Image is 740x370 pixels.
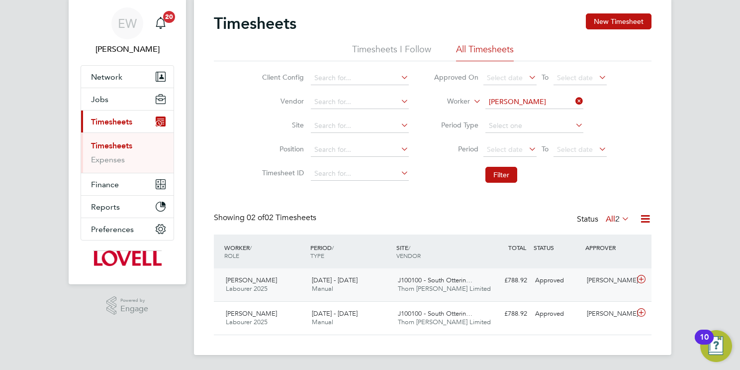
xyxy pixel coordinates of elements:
span: To [539,71,552,84]
div: [PERSON_NAME] [583,306,635,322]
label: Period [434,144,478,153]
label: Worker [425,97,470,107]
span: VENDOR [396,251,421,259]
span: Timesheets [91,117,132,126]
div: SITE [394,239,480,264]
label: Site [259,121,304,129]
input: Search for... [311,119,409,133]
span: 20 [163,11,175,23]
input: Search for... [311,167,409,181]
button: Reports [81,196,174,218]
button: Preferences [81,218,174,240]
span: / [332,244,334,251]
button: Timesheets [81,111,174,132]
a: Expenses [91,155,125,164]
button: Jobs [81,88,174,110]
span: Engage [120,305,148,313]
div: APPROVER [583,239,635,256]
span: Select date [487,145,523,154]
a: Powered byEngage [106,296,149,315]
span: 2 [615,214,620,224]
a: EW[PERSON_NAME] [81,7,174,55]
span: Manual [312,318,333,326]
div: Approved [531,306,583,322]
span: To [539,142,552,155]
span: TOTAL [508,244,526,251]
h2: Timesheets [214,13,296,33]
span: / [408,244,410,251]
div: WORKER [222,239,308,264]
button: New Timesheet [586,13,651,29]
span: [PERSON_NAME] [226,276,277,284]
input: Search for... [311,71,409,85]
button: Filter [485,167,517,183]
span: Manual [312,284,333,293]
div: Showing [214,213,318,223]
span: Select date [557,73,593,82]
a: Go to home page [81,250,174,266]
span: Select date [557,145,593,154]
a: Timesheets [91,141,132,150]
label: Client Config [259,73,304,82]
span: / [250,244,252,251]
span: EW [118,17,137,30]
span: Preferences [91,225,134,234]
span: J100100 - South Otterin… [398,309,472,318]
span: Network [91,72,122,82]
label: All [606,214,630,224]
label: Approved On [434,73,478,82]
label: Period Type [434,121,478,129]
span: [PERSON_NAME] [226,309,277,318]
button: Network [81,66,174,88]
div: PERIOD [308,239,394,264]
div: Approved [531,272,583,289]
span: Jobs [91,95,108,104]
span: Labourer 2025 [226,318,268,326]
a: 20 [151,7,171,39]
li: All Timesheets [456,43,514,61]
div: STATUS [531,239,583,256]
input: Search for... [311,143,409,157]
span: Thorn [PERSON_NAME] Limited [398,284,491,293]
span: Reports [91,202,120,212]
div: 10 [700,337,709,350]
img: lovell-logo-retina.png [93,250,161,266]
button: Open Resource Center, 10 new notifications [700,330,732,362]
span: 02 of [247,213,265,223]
span: ROLE [224,251,239,259]
input: Search for... [485,95,583,109]
span: Thorn [PERSON_NAME] Limited [398,318,491,326]
label: Vendor [259,97,304,106]
input: Select one [485,119,583,133]
span: Select date [487,73,523,82]
span: [DATE] - [DATE] [312,309,358,318]
div: Timesheets [81,132,174,173]
span: Powered by [120,296,148,305]
div: [PERSON_NAME] [583,272,635,289]
span: Emma Wells [81,43,174,55]
span: TYPE [310,251,324,259]
button: Finance [81,173,174,195]
label: Timesheet ID [259,168,304,177]
span: Finance [91,180,119,189]
span: Labourer 2025 [226,284,268,293]
label: Position [259,144,304,153]
div: £788.92 [479,272,531,289]
span: [DATE] - [DATE] [312,276,358,284]
div: £788.92 [479,306,531,322]
span: 02 Timesheets [247,213,316,223]
li: Timesheets I Follow [352,43,431,61]
input: Search for... [311,95,409,109]
span: J100100 - South Otterin… [398,276,472,284]
div: Status [577,213,632,227]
